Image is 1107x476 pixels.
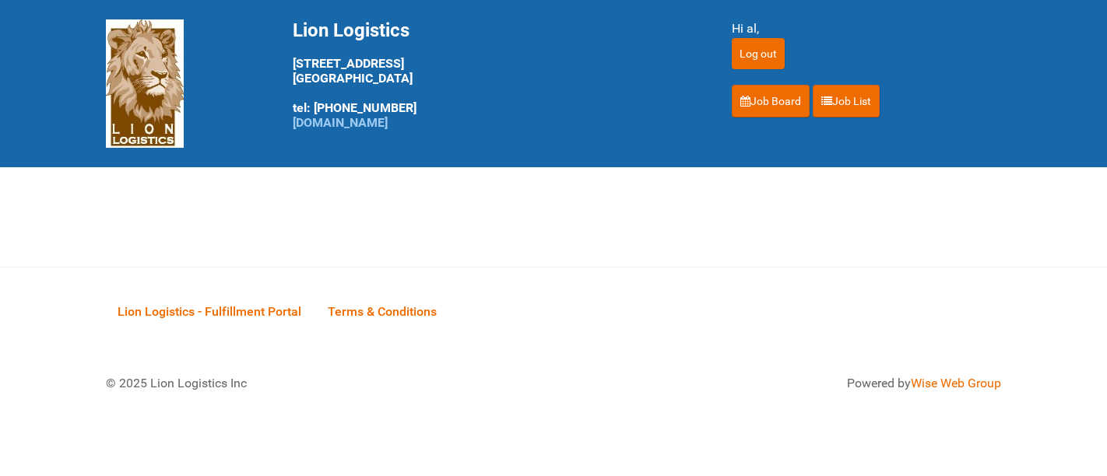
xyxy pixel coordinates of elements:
div: © 2025 Lion Logistics Inc [94,362,546,404]
a: Job List [813,85,880,117]
div: Hi al, [732,19,1001,38]
a: Terms & Conditions [316,287,448,335]
a: Wise Web Group [911,376,1001,390]
span: Terms & Conditions [328,304,437,319]
input: Log out [732,38,785,69]
a: Lion Logistics [106,75,184,90]
a: Lion Logistics - Fulfillment Portal [106,287,313,335]
img: Lion Logistics [106,19,184,148]
span: Lion Logistics - Fulfillment Portal [118,304,301,319]
div: [STREET_ADDRESS] [GEOGRAPHIC_DATA] tel: [PHONE_NUMBER] [293,19,693,130]
a: [DOMAIN_NAME] [293,115,388,130]
span: Lion Logistics [293,19,409,41]
a: Job Board [732,85,810,117]
div: Powered by [573,374,1001,393]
